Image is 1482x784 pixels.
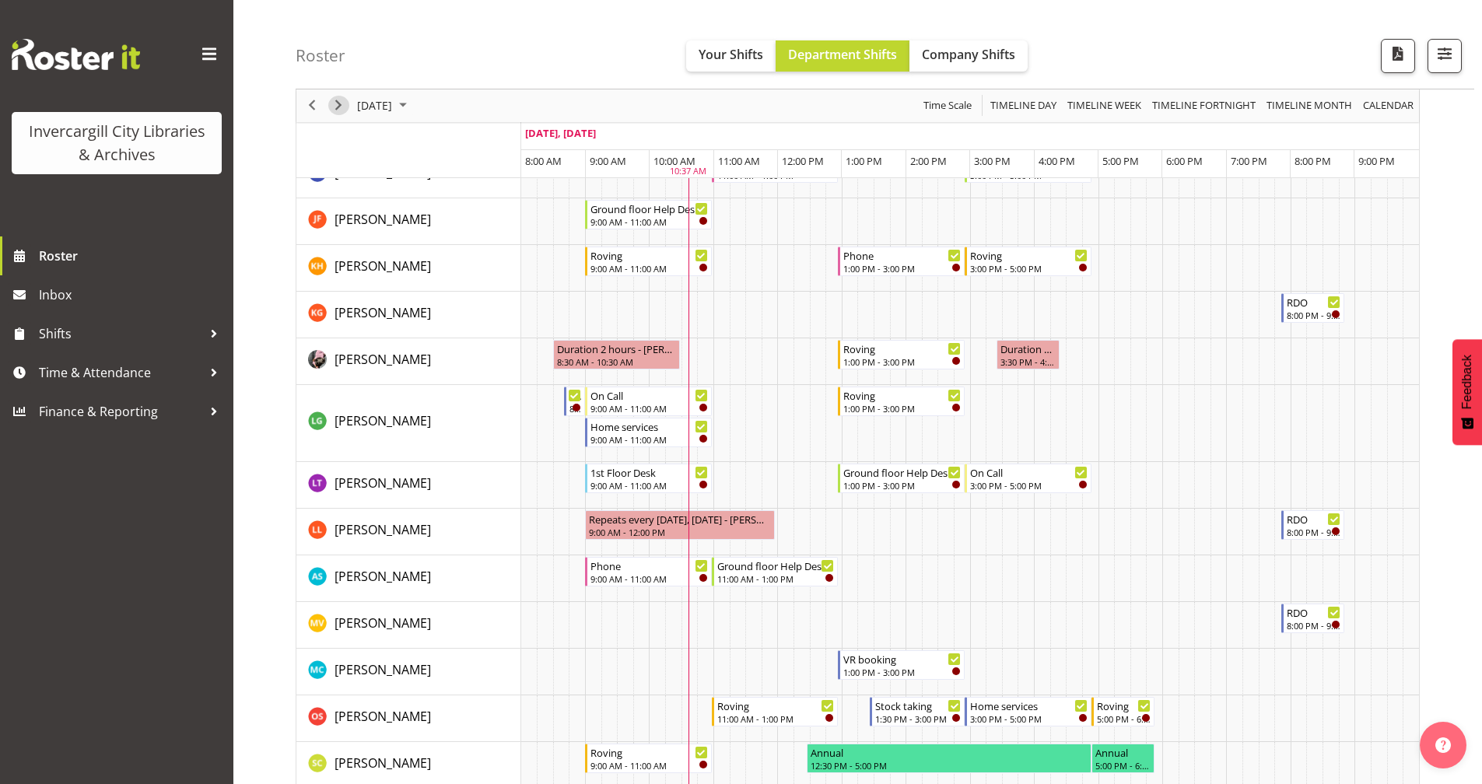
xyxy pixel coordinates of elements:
div: Roving [843,341,961,356]
div: Keyu Chen"s event - Roving Begin From Friday, October 3, 2025 at 1:00:00 PM GMT+13:00 Ends At Fri... [838,340,965,369]
span: 8:00 AM [525,154,562,168]
span: Inbox [39,283,226,306]
span: calendar [1361,96,1415,116]
div: Lisa Griffiths"s event - Home services Begin From Friday, October 3, 2025 at 9:00:00 AM GMT+13:00... [585,418,712,447]
span: [PERSON_NAME] [335,521,431,538]
div: 8:30 AM - 10:30 AM [557,355,676,368]
a: [PERSON_NAME] [335,614,431,632]
span: [PERSON_NAME] [335,257,431,275]
div: Samuel Carter"s event - Annual Begin From Friday, October 3, 2025 at 5:00:00 PM GMT+13:00 Ends At... [1091,744,1154,773]
div: Stock taking [875,698,961,713]
button: Previous [302,96,323,116]
button: Timeline Month [1264,96,1355,116]
div: Repeats every [DATE], [DATE] - [PERSON_NAME] [589,511,771,527]
span: [PERSON_NAME] [335,661,431,678]
a: [PERSON_NAME] [335,411,431,430]
div: Roving [717,698,835,713]
div: Lyndsay Tautari"s event - 1st Floor Desk Begin From Friday, October 3, 2025 at 9:00:00 AM GMT+13:... [585,464,712,493]
td: Olivia Stanley resource [296,695,521,742]
div: 9:00 AM - 11:00 AM [590,572,708,585]
div: 11:00 AM - 1:00 PM [717,712,835,725]
span: [PERSON_NAME] [335,351,431,368]
button: October 2025 [355,96,414,116]
span: 10:00 AM [653,154,695,168]
div: October 3, 2025 [352,89,416,122]
td: Joanne Forbes resource [296,198,521,245]
span: Time & Attendance [39,361,202,384]
h4: Roster [296,47,345,65]
span: [PERSON_NAME] [335,164,431,181]
span: Company Shifts [922,46,1015,63]
div: 5:00 PM - 6:00 PM [1097,712,1151,725]
div: Lynette Lockett"s event - Repeats every thursday, friday - Lynette Lockett Begin From Friday, Oct... [585,510,775,540]
span: Roster [39,244,226,268]
span: 7:00 PM [1231,154,1267,168]
div: Home services [590,418,708,434]
span: [PERSON_NAME] [335,754,431,772]
div: RDO [1287,511,1340,527]
div: Ground floor Help Desk [590,201,708,216]
span: [PERSON_NAME] [335,211,431,228]
div: previous period [299,89,325,122]
span: 4:00 PM [1039,154,1075,168]
div: Annual [1095,744,1151,760]
td: Kaela Harley resource [296,245,521,292]
span: [PERSON_NAME] [335,708,431,725]
img: Rosterit website logo [12,39,140,70]
span: [PERSON_NAME] [335,474,431,492]
div: 8:40 AM - 9:00 AM [569,402,581,415]
span: Shifts [39,322,202,345]
div: 9:00 AM - 11:00 AM [590,262,708,275]
td: Keyu Chen resource [296,338,521,385]
div: Roving [590,247,708,263]
span: Timeline Week [1066,96,1143,116]
span: [PERSON_NAME] [335,304,431,321]
div: Olivia Stanley"s event - Roving Begin From Friday, October 3, 2025 at 11:00:00 AM GMT+13:00 Ends ... [712,697,839,726]
div: 3:00 PM - 5:00 PM [970,712,1088,725]
div: 9:00 AM - 11:00 AM [590,402,708,415]
div: Roving [1097,698,1151,713]
div: Katie Greene"s event - RDO Begin From Friday, October 3, 2025 at 8:00:00 PM GMT+13:00 Ends At Fri... [1281,293,1344,323]
div: 12:30 PM - 5:00 PM [811,759,1088,772]
span: 9:00 PM [1358,154,1395,168]
div: 9:00 AM - 11:00 AM [590,433,708,446]
div: Lisa Griffiths"s event - On Call Begin From Friday, October 3, 2025 at 9:00:00 AM GMT+13:00 Ends ... [585,387,712,416]
span: [PERSON_NAME] [335,412,431,429]
a: [PERSON_NAME] [335,350,431,369]
span: [DATE] [356,96,394,116]
button: Month [1361,96,1417,116]
div: 10:37 AM [670,166,706,179]
span: 11:00 AM [718,154,760,168]
div: Kaela Harley"s event - Roving Begin From Friday, October 3, 2025 at 3:00:00 PM GMT+13:00 Ends At ... [965,247,1091,276]
span: 12:00 PM [782,154,824,168]
button: Timeline Week [1065,96,1144,116]
button: Download a PDF of the roster for the current day [1381,39,1415,73]
div: On Call [590,387,708,403]
div: 3:00 PM - 5:00 PM [970,479,1088,492]
span: 5:00 PM [1102,154,1139,168]
span: Time Scale [922,96,973,116]
div: Phone [590,558,708,573]
div: Kaela Harley"s event - Phone Begin From Friday, October 3, 2025 at 1:00:00 PM GMT+13:00 Ends At F... [838,247,965,276]
div: 9:00 AM - 11:00 AM [590,759,708,772]
td: Marion van Voornveld resource [296,602,521,649]
div: 3:30 PM - 4:30 PM [1000,355,1056,368]
button: Feedback - Show survey [1452,339,1482,445]
span: Timeline Day [989,96,1058,116]
button: Next [328,96,349,116]
button: Time Scale [921,96,975,116]
div: next period [325,89,352,122]
div: Olivia Stanley"s event - Roving Begin From Friday, October 3, 2025 at 5:00:00 PM GMT+13:00 Ends A... [1091,697,1154,726]
div: Phone [843,247,961,263]
td: Mandy Stenton resource [296,555,521,602]
div: Lynette Lockett"s event - RDO Begin From Friday, October 3, 2025 at 8:00:00 PM GMT+13:00 Ends At ... [1281,510,1344,540]
div: Marion van Voornveld"s event - RDO Begin From Friday, October 3, 2025 at 8:00:00 PM GMT+13:00 End... [1281,604,1344,633]
div: 1:00 PM - 3:00 PM [843,402,961,415]
button: Filter Shifts [1428,39,1462,73]
span: Timeline Month [1265,96,1354,116]
div: 1:30 PM - 3:00 PM [875,712,961,725]
button: Timeline Day [988,96,1060,116]
div: Michelle Cunningham"s event - VR booking Begin From Friday, October 3, 2025 at 1:00:00 PM GMT+13:... [838,650,965,680]
a: [PERSON_NAME] [335,660,431,679]
a: [PERSON_NAME] [335,520,431,539]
